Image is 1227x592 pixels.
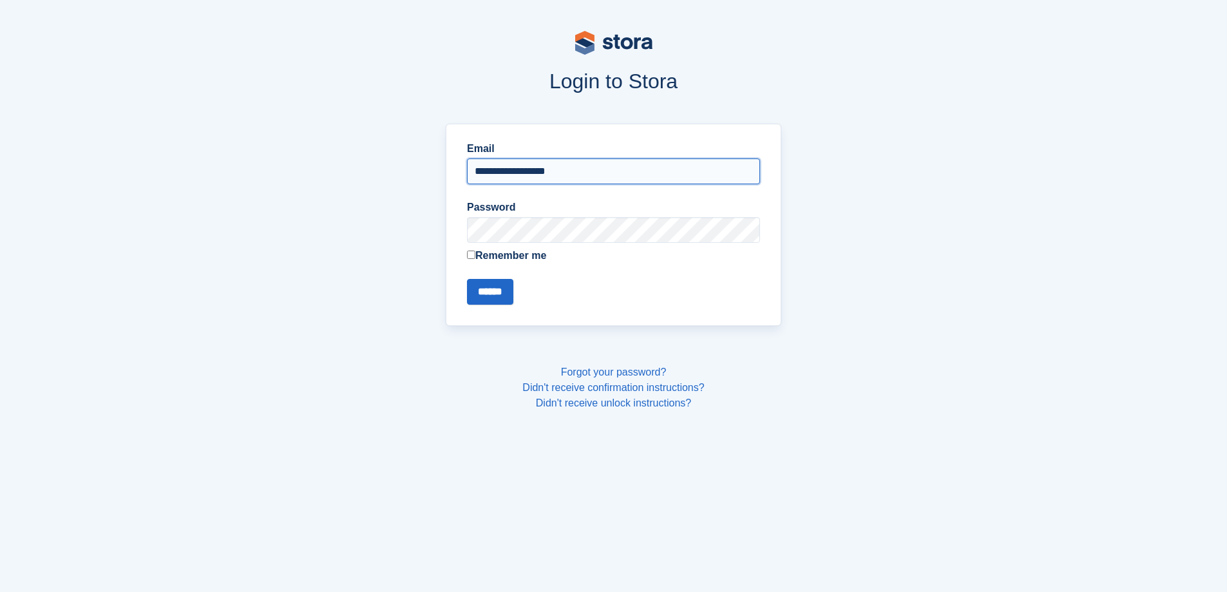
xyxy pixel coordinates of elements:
label: Remember me [467,248,760,263]
input: Remember me [467,251,475,259]
h1: Login to Stora [200,70,1027,93]
img: stora-logo-53a41332b3708ae10de48c4981b4e9114cc0af31d8433b30ea865607fb682f29.svg [575,31,652,55]
a: Didn't receive confirmation instructions? [522,382,704,393]
a: Didn't receive unlock instructions? [536,397,691,408]
label: Password [467,200,760,215]
a: Forgot your password? [561,367,667,377]
label: Email [467,141,760,157]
